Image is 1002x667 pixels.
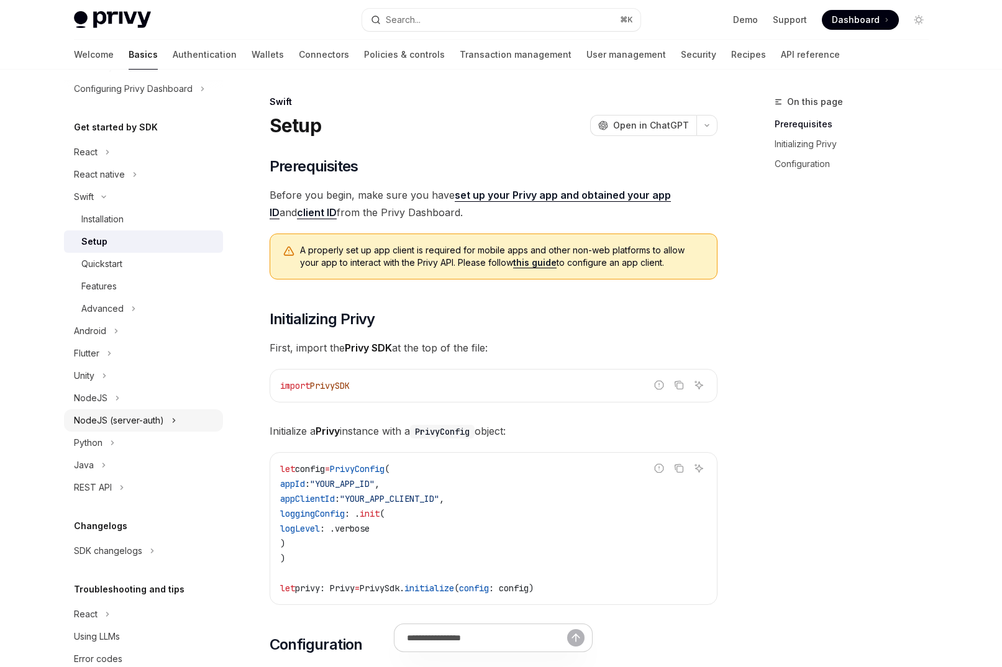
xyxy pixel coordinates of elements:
a: Basics [129,40,158,70]
button: Android [64,320,223,342]
div: NodeJS (server-auth) [74,413,164,428]
span: , [439,493,444,504]
div: NodeJS [74,391,107,406]
a: Policies & controls [364,40,445,70]
a: Prerequisites [775,114,939,134]
button: REST API [64,476,223,499]
button: Flutter [64,342,223,365]
span: logLevel [280,523,320,534]
a: set up your Privy app and obtained your app ID [270,189,671,219]
span: Initialize a instance with a object: [270,422,717,440]
a: Connectors [299,40,349,70]
a: client ID [297,206,337,219]
span: appClientId [280,493,335,504]
button: Advanced [64,297,223,320]
button: Report incorrect code [651,377,667,393]
svg: Warning [283,245,295,258]
a: Wallets [252,40,284,70]
button: Copy the contents from the code block [671,377,687,393]
button: Ask AI [691,460,707,476]
button: Toggle dark mode [909,10,929,30]
a: Transaction management [460,40,572,70]
span: A properly set up app client is required for mobile apps and other non-web platforms to allow you... [300,244,704,269]
span: ( [380,508,385,519]
div: SDK changelogs [74,543,142,558]
code: PrivyConfig [410,425,475,438]
div: Advanced [81,301,124,316]
a: Dashboard [822,10,899,30]
div: React native [74,167,125,182]
a: Security [681,40,716,70]
h1: Setup [270,114,321,137]
h5: Troubleshooting and tips [74,582,184,597]
button: React [64,141,223,163]
div: Swift [270,96,717,108]
a: User management [586,40,666,70]
div: Search... [386,12,421,27]
a: Initializing Privy [775,134,939,154]
div: REST API [74,480,112,495]
a: Support [773,14,807,26]
div: Quickstart [81,256,122,271]
span: PrivyConfig [330,463,385,474]
div: Setup [81,234,107,249]
button: Python [64,432,223,454]
div: Swift [74,189,94,204]
button: NodeJS [64,387,223,409]
a: Features [64,275,223,297]
span: Initializing Privy [270,309,375,329]
button: React [64,603,223,625]
span: initialize [404,583,454,594]
strong: Privy [316,425,340,437]
div: Error codes [74,651,122,666]
span: appId [280,478,305,489]
a: Using LLMs [64,625,223,648]
span: : . [345,508,360,519]
img: light logo [74,11,151,29]
span: loggingConfig [280,508,345,519]
button: React native [64,163,223,186]
div: Flutter [74,346,99,361]
a: Setup [64,230,223,253]
button: Copy the contents from the code block [671,460,687,476]
button: Unity [64,365,223,387]
h5: Changelogs [74,519,127,533]
a: Welcome [74,40,114,70]
span: Open in ChatGPT [613,119,689,132]
span: ) [280,553,285,564]
div: React [74,607,98,622]
div: Python [74,435,102,450]
a: API reference [781,40,840,70]
button: Swift [64,186,223,208]
span: = [355,583,360,594]
span: First, import the at the top of the file: [270,339,717,356]
span: ( [385,463,389,474]
span: : [305,478,310,489]
a: this guide [513,257,557,268]
span: config [459,583,489,594]
span: config [295,463,325,474]
div: React [74,145,98,160]
span: , [375,478,380,489]
button: Open in ChatGPT [590,115,696,136]
span: ( [454,583,459,594]
div: Using LLMs [74,629,120,644]
div: Features [81,279,117,294]
a: Recipes [731,40,766,70]
span: On this page [787,94,843,109]
span: ) [280,538,285,549]
button: NodeJS (server-auth) [64,409,223,432]
span: privy: Privy [295,583,355,594]
span: PrivySDK [310,380,350,391]
h5: Get started by SDK [74,120,158,135]
button: Send message [567,629,585,647]
span: Dashboard [832,14,880,26]
a: Demo [733,14,758,26]
span: : . [320,523,335,534]
a: Configuration [775,154,939,174]
button: Java [64,454,223,476]
strong: Privy SDK [345,342,392,354]
span: PrivySdk. [360,583,404,594]
button: Report incorrect code [651,460,667,476]
span: : config) [489,583,534,594]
